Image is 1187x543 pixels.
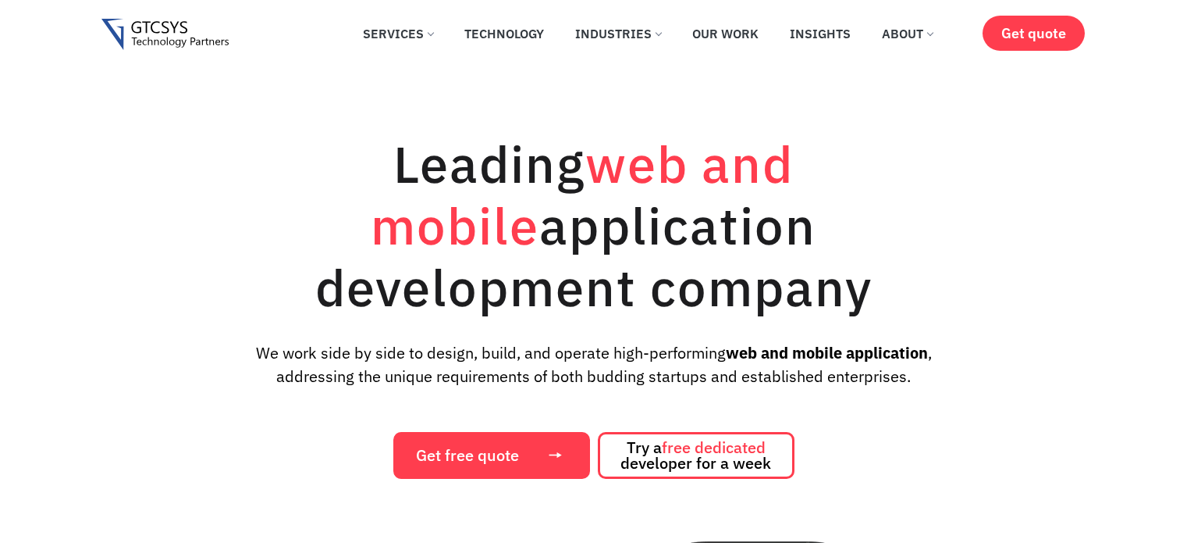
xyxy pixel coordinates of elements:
[229,341,957,388] p: We work side by side to design, build, and operate high-performing , addressing the unique requir...
[870,16,944,51] a: About
[681,16,770,51] a: Our Work
[243,133,945,318] h1: Leading application development company
[416,448,519,463] span: Get free quote
[101,19,229,51] img: Gtcsys logo
[453,16,556,51] a: Technology
[598,432,794,479] a: Try afree dedicated developer for a week
[563,16,673,51] a: Industries
[662,437,766,458] span: free dedicated
[351,16,445,51] a: Services
[1001,25,1066,41] span: Get quote
[371,130,794,259] span: web and mobile
[778,16,862,51] a: Insights
[983,16,1085,51] a: Get quote
[620,440,771,471] span: Try a developer for a week
[393,432,590,479] a: Get free quote
[726,342,928,363] strong: web and mobile application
